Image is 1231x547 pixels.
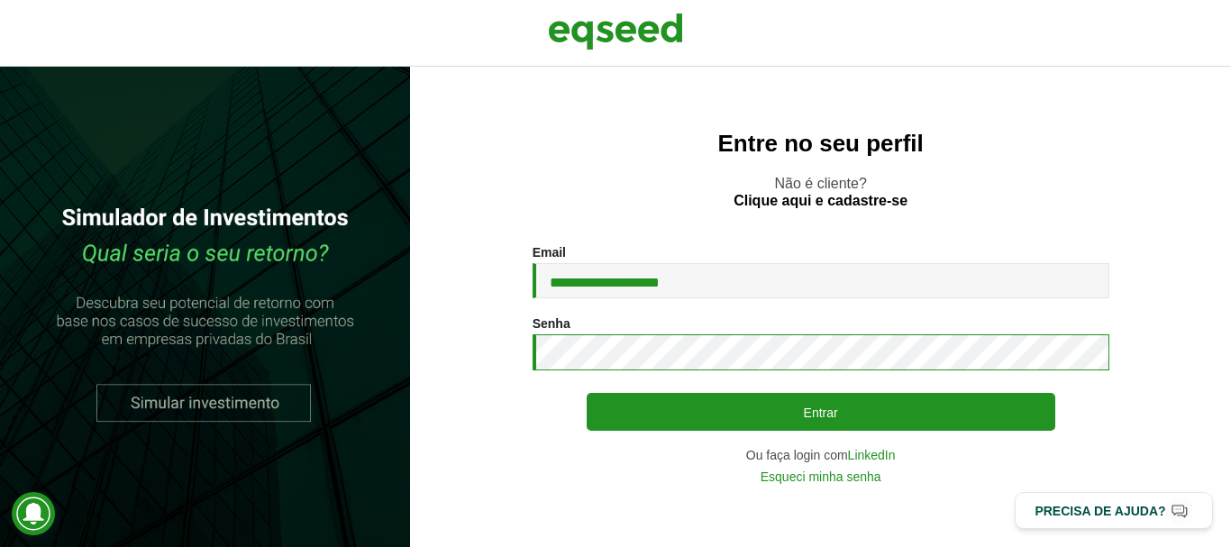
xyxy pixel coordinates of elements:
[446,175,1195,209] p: Não é cliente?
[761,470,881,483] a: Esqueci minha senha
[533,317,570,330] label: Senha
[548,9,683,54] img: EqSeed Logo
[587,393,1055,431] button: Entrar
[446,131,1195,157] h2: Entre no seu perfil
[734,194,907,208] a: Clique aqui e cadastre-se
[848,449,896,461] a: LinkedIn
[533,246,566,259] label: Email
[533,449,1109,461] div: Ou faça login com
